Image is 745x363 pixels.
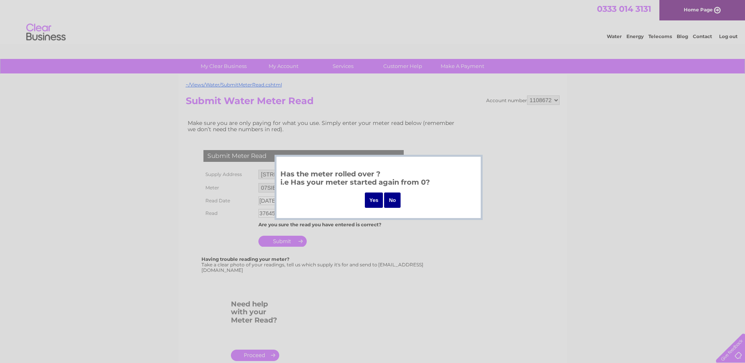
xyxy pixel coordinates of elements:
a: Telecoms [648,33,672,39]
div: Clear Business is a trading name of Verastar Limited (registered in [GEOGRAPHIC_DATA] No. 3667643... [187,4,558,38]
h3: Has the meter rolled over ? i.e Has your meter started again from 0? [280,169,477,190]
a: Water [607,33,622,39]
a: Blog [677,33,688,39]
img: logo.png [26,20,66,44]
a: 0333 014 3131 [597,4,651,14]
a: Contact [693,33,712,39]
input: Yes [365,192,383,208]
a: Energy [626,33,644,39]
a: Log out [719,33,738,39]
input: No [384,192,401,208]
